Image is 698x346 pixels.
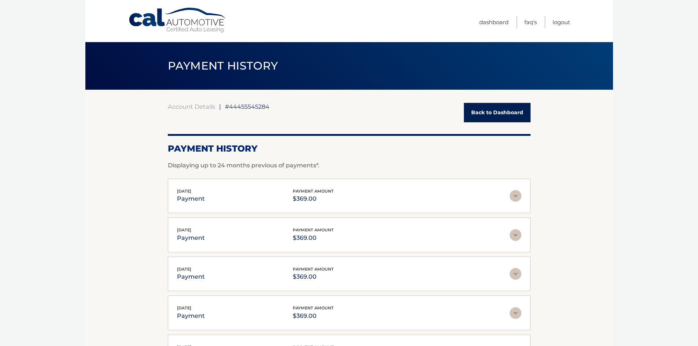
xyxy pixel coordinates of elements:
span: | [219,103,221,110]
span: payment amount [293,267,334,272]
span: payment amount [293,189,334,194]
img: accordion-rest.svg [510,190,521,202]
span: payment amount [293,227,334,232]
a: Logout [553,16,570,28]
span: payment amount [293,305,334,310]
img: accordion-rest.svg [510,268,521,280]
span: [DATE] [177,305,191,310]
a: Dashboard [479,16,509,28]
p: $369.00 [293,311,334,321]
p: payment [177,194,205,204]
p: $369.00 [293,233,334,243]
h2: Payment History [168,143,531,154]
p: payment [177,311,205,321]
img: accordion-rest.svg [510,229,521,241]
span: #44455545284 [225,103,269,110]
p: payment [177,272,205,282]
a: Account Details [168,103,215,110]
img: accordion-rest.svg [510,307,521,319]
span: [DATE] [177,189,191,194]
a: FAQ's [524,16,537,28]
a: Cal Automotive [128,7,227,33]
p: $369.00 [293,272,334,282]
span: [DATE] [177,267,191,272]
span: [DATE] [177,227,191,232]
p: Displaying up to 24 months previous of payments*. [168,161,531,170]
a: Back to Dashboard [464,103,531,122]
span: PAYMENT HISTORY [168,59,278,72]
p: $369.00 [293,194,334,204]
p: payment [177,233,205,243]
